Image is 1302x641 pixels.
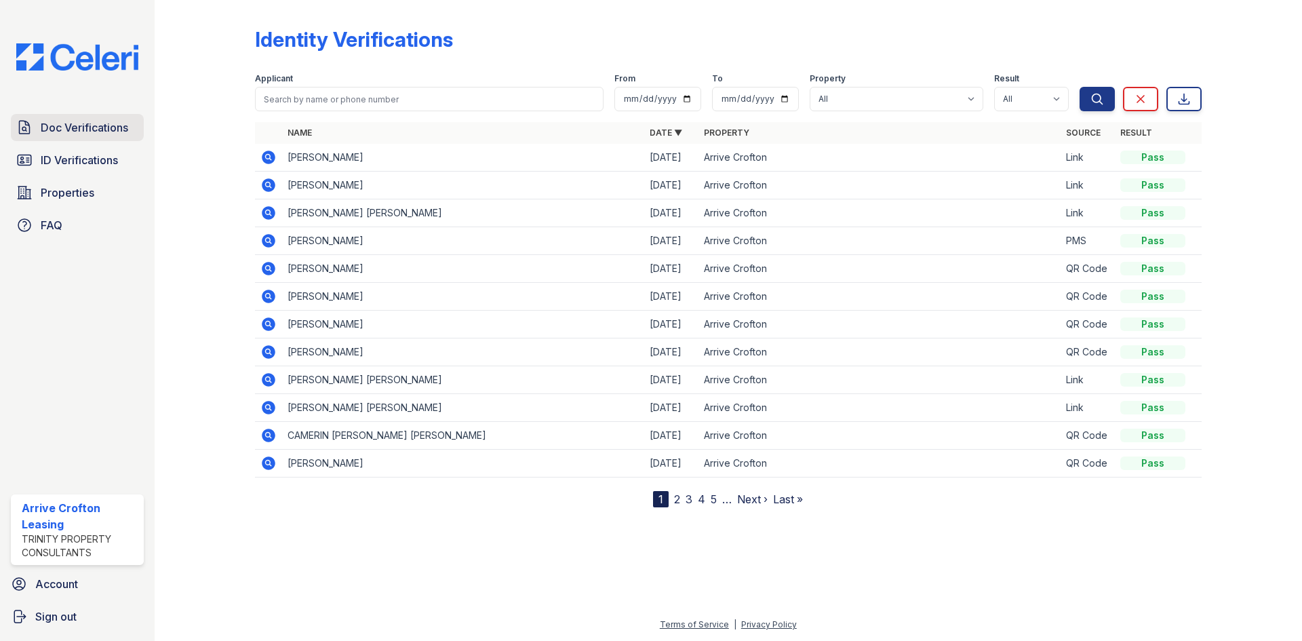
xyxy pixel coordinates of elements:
a: Result [1120,128,1152,138]
td: Arrive Crofton [698,338,1061,366]
td: CAMERIN [PERSON_NAME] [PERSON_NAME] [282,422,644,450]
a: Name [288,128,312,138]
td: [PERSON_NAME] [282,255,644,283]
div: | [734,619,736,629]
td: Arrive Crofton [698,450,1061,478]
a: Source [1066,128,1101,138]
td: Link [1061,144,1115,172]
a: 4 [698,492,705,506]
span: Properties [41,184,94,201]
div: Pass [1120,373,1185,387]
td: [DATE] [644,227,698,255]
td: [PERSON_NAME] [282,283,644,311]
td: [PERSON_NAME] [282,172,644,199]
td: Link [1061,199,1115,227]
div: Pass [1120,290,1185,303]
span: Sign out [35,608,77,625]
div: Pass [1120,178,1185,192]
td: Arrive Crofton [698,311,1061,338]
td: [DATE] [644,422,698,450]
td: Arrive Crofton [698,366,1061,394]
a: Property [704,128,749,138]
td: QR Code [1061,338,1115,366]
td: QR Code [1061,450,1115,478]
div: Pass [1120,151,1185,164]
td: [DATE] [644,199,698,227]
td: Arrive Crofton [698,422,1061,450]
span: Doc Verifications [41,119,128,136]
a: Next › [737,492,768,506]
td: Arrive Crofton [698,283,1061,311]
div: Pass [1120,429,1185,442]
td: [DATE] [644,255,698,283]
a: 2 [674,492,680,506]
div: Pass [1120,262,1185,275]
td: Arrive Crofton [698,394,1061,422]
td: [DATE] [644,283,698,311]
td: [PERSON_NAME] [282,311,644,338]
label: To [712,73,723,84]
div: Pass [1120,401,1185,414]
div: Pass [1120,234,1185,248]
a: Properties [11,179,144,206]
td: [PERSON_NAME] [PERSON_NAME] [282,366,644,394]
div: Pass [1120,206,1185,220]
td: [DATE] [644,366,698,394]
a: Doc Verifications [11,114,144,141]
div: Pass [1120,317,1185,331]
td: [PERSON_NAME] [282,338,644,366]
td: [DATE] [644,144,698,172]
input: Search by name or phone number [255,87,604,111]
td: [DATE] [644,311,698,338]
label: Applicant [255,73,293,84]
td: Arrive Crofton [698,199,1061,227]
td: [DATE] [644,450,698,478]
div: Pass [1120,345,1185,359]
div: Identity Verifications [255,27,453,52]
td: [DATE] [644,338,698,366]
td: Arrive Crofton [698,227,1061,255]
a: Date ▼ [650,128,682,138]
a: Sign out [5,603,149,630]
span: ID Verifications [41,152,118,168]
img: CE_Logo_Blue-a8612792a0a2168367f1c8372b55b34899dd931a85d93a1a3d3e32e68fde9ad4.png [5,43,149,71]
span: … [722,491,732,507]
td: QR Code [1061,255,1115,283]
td: Link [1061,394,1115,422]
label: Property [810,73,846,84]
a: Account [5,570,149,598]
td: [DATE] [644,172,698,199]
td: Arrive Crofton [698,144,1061,172]
td: Link [1061,172,1115,199]
label: Result [994,73,1019,84]
a: ID Verifications [11,147,144,174]
a: Privacy Policy [741,619,797,629]
span: FAQ [41,217,62,233]
a: Terms of Service [660,619,729,629]
div: 1 [653,491,669,507]
td: QR Code [1061,422,1115,450]
td: PMS [1061,227,1115,255]
td: [PERSON_NAME] [PERSON_NAME] [282,394,644,422]
td: Link [1061,366,1115,394]
a: 3 [686,492,692,506]
td: [PERSON_NAME] [PERSON_NAME] [282,199,644,227]
a: Last » [773,492,803,506]
div: Arrive Crofton Leasing [22,500,138,532]
td: [PERSON_NAME] [282,450,644,478]
label: From [614,73,635,84]
td: Arrive Crofton [698,255,1061,283]
td: [PERSON_NAME] [282,227,644,255]
a: 5 [711,492,717,506]
td: [PERSON_NAME] [282,144,644,172]
td: QR Code [1061,311,1115,338]
span: Account [35,576,78,592]
div: Trinity Property Consultants [22,532,138,560]
td: QR Code [1061,283,1115,311]
div: Pass [1120,457,1185,470]
a: FAQ [11,212,144,239]
td: [DATE] [644,394,698,422]
td: Arrive Crofton [698,172,1061,199]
